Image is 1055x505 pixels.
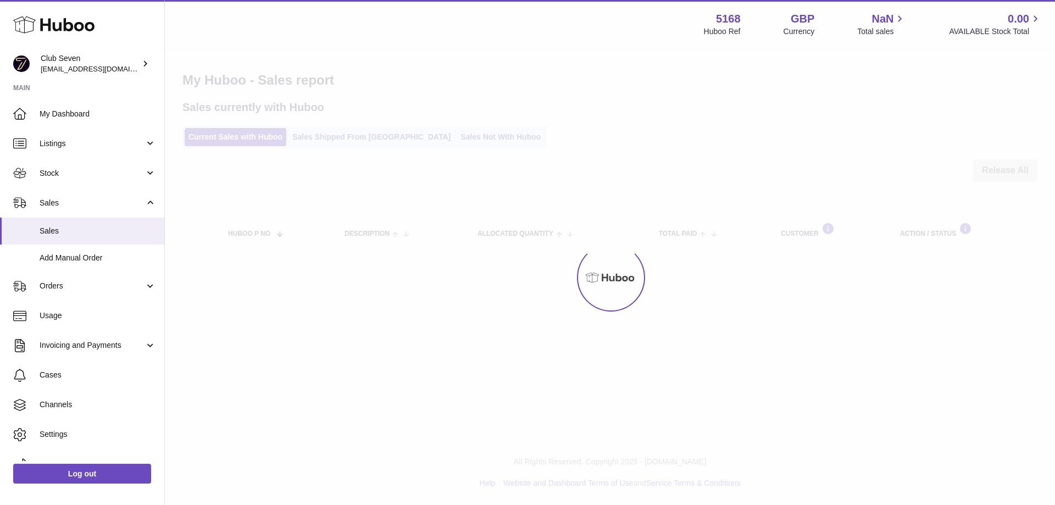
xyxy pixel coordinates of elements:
img: info@wearclubseven.com [13,56,30,72]
span: Usage [40,310,156,321]
span: My Dashboard [40,109,156,119]
span: Listings [40,138,145,149]
span: Orders [40,281,145,291]
div: Currency [784,26,815,37]
strong: 5168 [716,12,741,26]
span: Settings [40,429,156,440]
div: Huboo Ref [704,26,741,37]
span: NaN [871,12,893,26]
a: NaN Total sales [857,12,906,37]
span: Cases [40,370,156,380]
a: Log out [13,464,151,484]
a: 0.00 AVAILABLE Stock Total [949,12,1042,37]
span: Sales [40,198,145,208]
span: 0.00 [1008,12,1029,26]
div: Club Seven [41,53,140,74]
span: AVAILABLE Stock Total [949,26,1042,37]
span: Add Manual Order [40,253,156,263]
span: [EMAIL_ADDRESS][DOMAIN_NAME] [41,64,162,73]
span: Invoicing and Payments [40,340,145,351]
strong: GBP [791,12,814,26]
span: Total sales [857,26,906,37]
span: Channels [40,399,156,410]
span: Stock [40,168,145,179]
span: Sales [40,226,156,236]
span: Returns [40,459,156,469]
